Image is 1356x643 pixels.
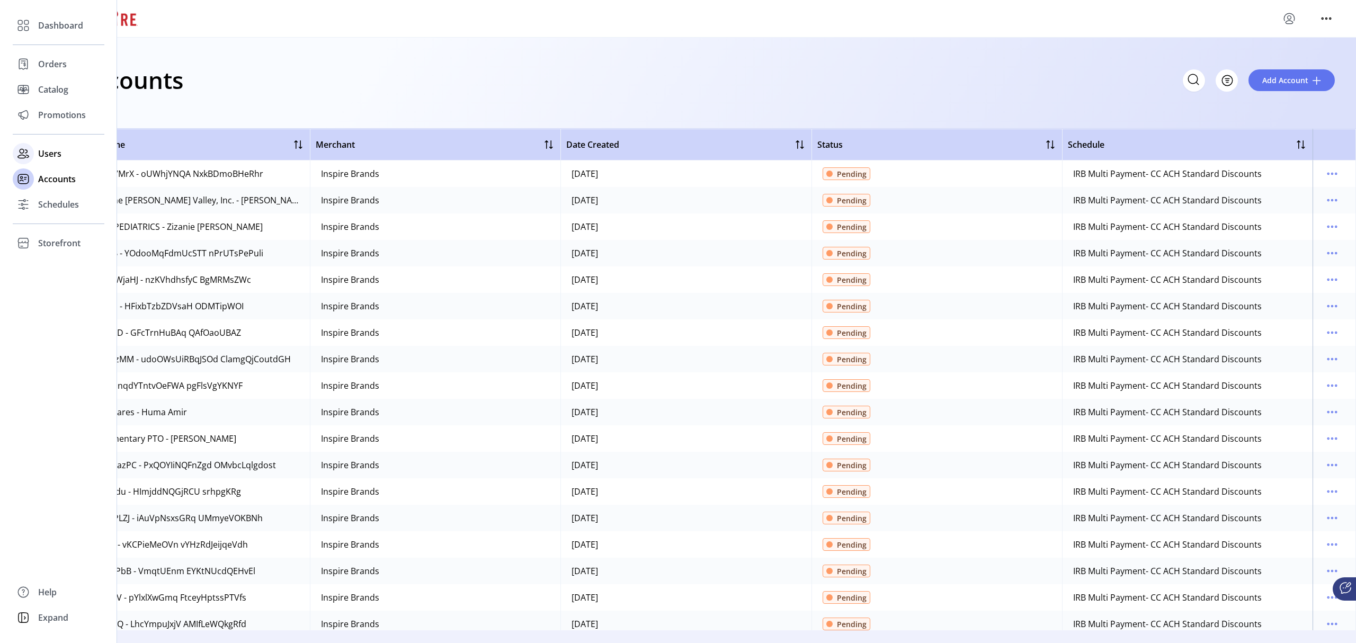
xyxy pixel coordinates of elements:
[837,513,867,524] span: Pending
[1324,536,1341,553] button: menu
[1324,430,1341,447] button: menu
[1073,194,1262,207] div: IRB Multi Payment- CC ACH Standard Discounts
[321,326,379,339] div: Inspire Brands
[1073,247,1262,260] div: IRB Multi Payment- CC ACH Standard Discounts
[321,194,379,207] div: Inspire Brands
[1073,618,1262,630] div: IRB Multi Payment- CC ACH Standard Discounts
[837,566,867,577] span: Pending
[70,565,255,577] div: SomWewWPbB - VmqtUEnm EYKtNUcdQEHvEl
[1073,220,1262,233] div: IRB Multi Payment- CC ACH Standard Discounts
[560,266,811,293] td: [DATE]
[560,452,811,478] td: [DATE]
[321,406,379,418] div: Inspire Brands
[38,58,67,70] span: Orders
[1324,245,1341,262] button: menu
[1281,10,1298,27] button: menu
[321,485,379,498] div: Inspire Brands
[38,237,81,249] span: Storefront
[1073,300,1262,312] div: IRB Multi Payment- CC ACH Standard Discounts
[837,433,867,444] span: Pending
[837,195,867,206] span: Pending
[38,147,61,160] span: Users
[38,173,76,185] span: Accounts
[1324,192,1341,209] button: menu
[1073,353,1262,365] div: IRB Multi Payment- CC ACH Standard Discounts
[38,19,83,32] span: Dashboard
[560,558,811,584] td: [DATE]
[560,425,811,452] td: [DATE]
[1073,326,1262,339] div: IRB Multi Payment- CC ACH Standard Discounts
[1248,69,1335,91] button: Add Account
[1324,457,1341,474] button: menu
[560,346,811,372] td: [DATE]
[817,138,843,151] span: Status
[321,538,379,551] div: Inspire Brands
[560,531,811,558] td: [DATE]
[321,379,379,392] div: Inspire Brands
[837,221,867,233] span: Pending
[321,353,379,365] div: Inspire Brands
[70,512,263,524] div: mbtjuCMGPLZJ - iAuVpNsxsGRq UMmyeVOKBNh
[1324,589,1341,606] button: menu
[1324,271,1341,288] button: menu
[70,538,248,551] div: FAvomFyGt - vKCPieMeOVn vYHzRdJeijqeVdh
[321,512,379,524] div: Inspire Brands
[837,301,867,312] span: Pending
[837,460,867,471] span: Pending
[70,432,236,445] div: Linden Elementary PTO - [PERSON_NAME]
[1324,298,1341,315] button: menu
[70,167,263,180] div: ejrIltkKSPXVMrX - oUWhjYNQA NxkBDmoBHeRhr
[1324,324,1341,341] button: menu
[837,274,867,285] span: Pending
[1324,218,1341,235] button: menu
[1073,459,1262,471] div: IRB Multi Payment- CC ACH Standard Discounts
[1324,377,1341,394] button: menu
[560,372,811,399] td: [DATE]
[1073,432,1262,445] div: IRB Multi Payment- CC ACH Standard Discounts
[837,354,867,365] span: Pending
[1324,615,1341,632] button: menu
[38,586,57,599] span: Help
[70,618,246,630] div: VcIQWyJvqEQ - LhcYmpuJxjV AMIfLeWQkgRfd
[560,505,811,531] td: [DATE]
[1324,510,1341,526] button: menu
[560,611,811,637] td: [DATE]
[70,273,251,286] div: rSbSezsaWWjaHJ - nzKVhdhsfyC BgMRMsZWc
[1073,406,1262,418] div: IRB Multi Payment- CC ACH Standard Discounts
[1324,562,1341,579] button: menu
[1262,75,1308,86] span: Add Account
[38,83,68,96] span: Catalog
[70,459,276,471] div: qcCITNQzWazPC - PxQOYIiNQFnZgd OMvbcLqlgdost
[1073,565,1262,577] div: IRB Multi Payment- CC ACH Standard Discounts
[70,300,244,312] div: JQMzwBWJu - HFixbTzbZDVsaH ODMTipWOI
[837,327,867,338] span: Pending
[837,248,867,259] span: Pending
[560,399,811,425] td: [DATE]
[70,406,187,418] div: Dragonfly Cares - Huma Amir
[70,220,263,233] div: KIDZ CARE PEDIATRICS - Zizanie [PERSON_NAME]
[1073,512,1262,524] div: IRB Multi Payment- CC ACH Standard Discounts
[837,539,867,550] span: Pending
[321,167,379,180] div: Inspire Brands
[560,187,811,213] td: [DATE]
[321,432,379,445] div: Inspire Brands
[70,326,241,339] div: cqgtFSllEEDD - GFcTrnHuBAq QAfOaoUBAZ
[837,168,867,180] span: Pending
[560,213,811,240] td: [DATE]
[38,611,68,624] span: Expand
[560,240,811,266] td: [DATE]
[70,247,263,260] div: EPpSSNsNB - YOdooMqFdmUcSTT nPrUTsPePuli
[837,380,867,391] span: Pending
[837,407,867,418] span: Pending
[321,565,379,577] div: Inspire Brands
[321,300,379,312] div: Inspire Brands
[1073,379,1262,392] div: IRB Multi Payment- CC ACH Standard Discounts
[321,591,379,604] div: Inspire Brands
[560,319,811,346] td: [DATE]
[837,486,867,497] span: Pending
[1068,138,1104,151] span: Schedule
[321,459,379,471] div: Inspire Brands
[321,247,379,260] div: Inspire Brands
[566,138,619,151] span: Date Created
[1073,591,1262,604] div: IRB Multi Payment- CC ACH Standard Discounts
